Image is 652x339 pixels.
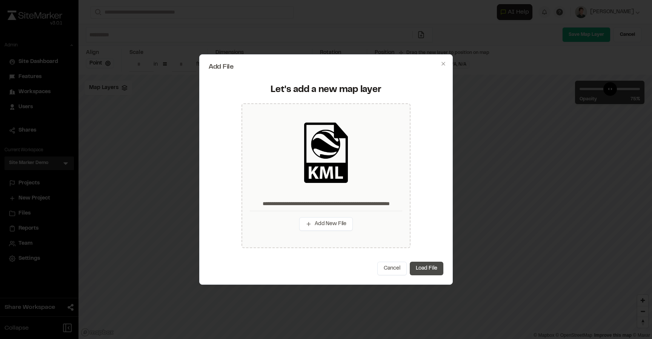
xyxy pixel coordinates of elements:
button: Load File [410,262,443,275]
h2: Add File [209,64,443,71]
button: Add New File [299,217,353,231]
div: Add New File [241,103,411,248]
div: Let's add a new map layer [213,84,439,96]
img: kml_black_icon.png [296,123,356,183]
button: Cancel [377,262,407,275]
